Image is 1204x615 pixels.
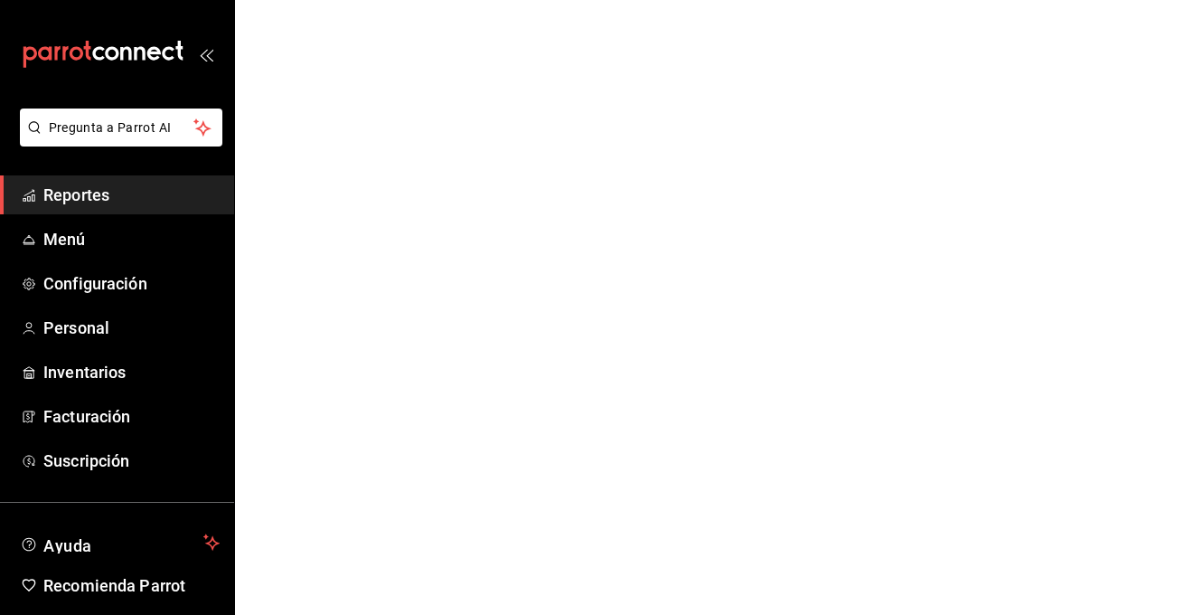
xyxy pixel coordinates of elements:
button: open_drawer_menu [199,47,213,61]
span: Ayuda [43,532,196,553]
span: Suscripción [43,449,220,473]
button: Pregunta a Parrot AI [20,109,222,147]
span: Reportes [43,183,220,207]
span: Pregunta a Parrot AI [49,118,194,137]
span: Personal [43,316,220,340]
span: Facturación [43,404,220,429]
span: Menú [43,227,220,251]
a: Pregunta a Parrot AI [13,131,222,150]
span: Inventarios [43,360,220,384]
span: Configuración [43,271,220,296]
span: Recomienda Parrot [43,573,220,598]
